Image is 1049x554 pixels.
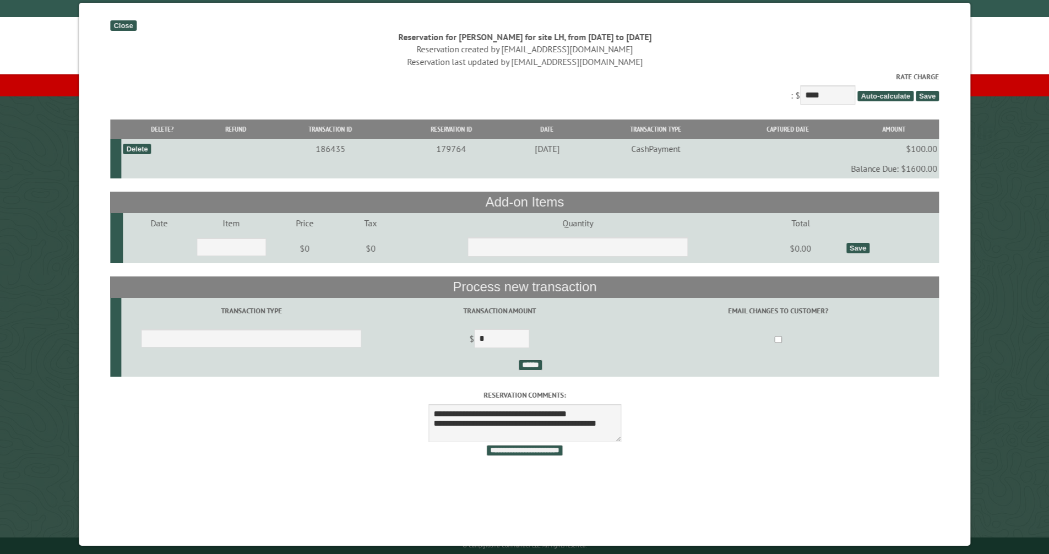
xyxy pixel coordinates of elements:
[727,120,849,139] th: Captured Date
[110,20,136,31] div: Close
[110,192,939,213] th: Add-on Items
[110,276,939,297] th: Process new transaction
[121,159,939,178] td: Balance Due: $1600.00
[463,542,587,549] small: © Campground Commander LLC. All rights reserved.
[195,213,268,233] td: Item
[110,72,939,107] div: : $
[268,120,392,139] th: Transaction ID
[756,233,844,264] td: $0.00
[110,43,939,55] div: Reservation created by [EMAIL_ADDRESS][DOMAIN_NAME]
[857,91,914,101] span: Auto-calculate
[203,120,268,139] th: Refund
[110,56,939,68] div: Reservation last updated by [EMAIL_ADDRESS][DOMAIN_NAME]
[619,306,937,316] label: Email changes to customer?
[110,31,939,43] div: Reservation for [PERSON_NAME] for site LH, from [DATE] to [DATE]
[268,233,342,264] td: $0
[584,120,727,139] th: Transaction Type
[268,139,392,159] td: 186435
[342,233,399,264] td: $0
[399,213,756,233] td: Quantity
[342,213,399,233] td: Tax
[756,213,844,233] td: Total
[849,139,939,159] td: $100.00
[268,213,342,233] td: Price
[121,120,203,139] th: Delete?
[510,120,583,139] th: Date
[916,91,939,101] span: Save
[584,139,727,159] td: CashPayment
[849,120,939,139] th: Amount
[110,72,939,82] label: Rate Charge
[392,120,510,139] th: Reservation ID
[123,306,379,316] label: Transaction Type
[110,390,939,400] label: Reservation comments:
[381,324,617,355] td: $
[510,139,583,159] td: [DATE]
[846,243,869,253] div: Save
[392,139,510,159] td: 179764
[123,144,151,154] div: Delete
[383,306,616,316] label: Transaction Amount
[122,213,195,233] td: Date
